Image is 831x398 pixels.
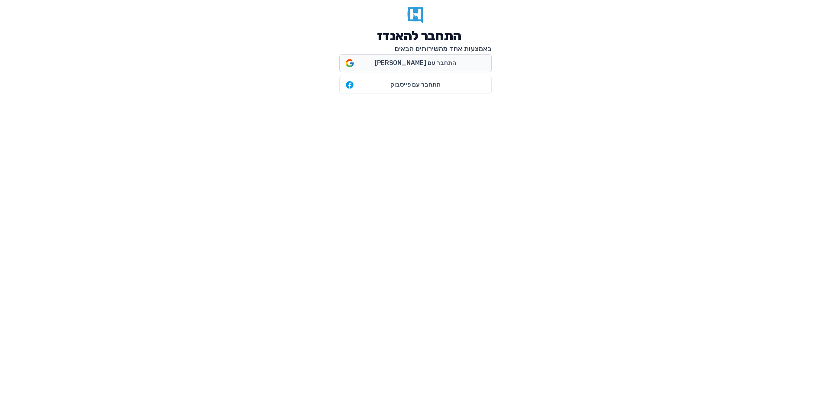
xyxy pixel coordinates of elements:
[377,28,461,44] h1: התחבר להאנדז
[339,76,492,94] button: התחבר עם פייסבוק
[375,59,456,68] span: התחבר עם [PERSON_NAME]
[395,45,492,53] span: באמצעות אחד מהשירותים הבאים
[390,81,441,89] span: התחבר עם פייסבוק
[339,54,492,72] button: התחבר עם [PERSON_NAME]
